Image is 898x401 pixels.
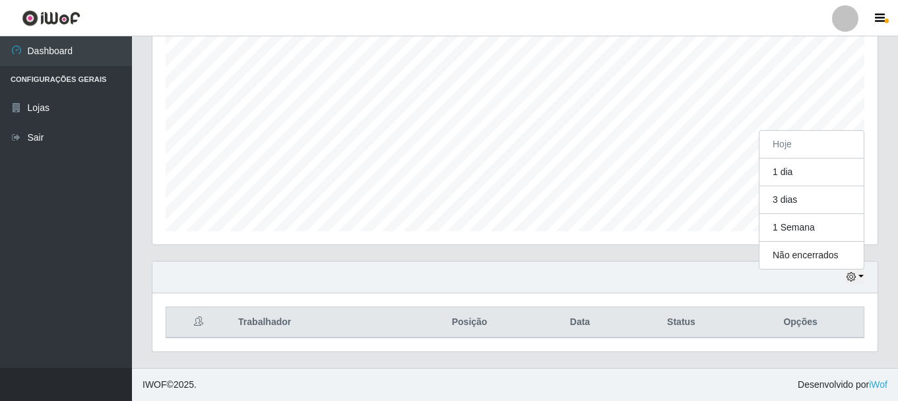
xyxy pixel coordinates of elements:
th: Status [625,307,737,338]
span: Desenvolvido por [798,378,887,392]
th: Data [534,307,625,338]
img: CoreUI Logo [22,10,80,26]
span: IWOF [143,379,167,390]
th: Opções [737,307,864,338]
span: © 2025 . [143,378,197,392]
button: Não encerrados [759,242,864,269]
button: 3 dias [759,186,864,214]
a: iWof [869,379,887,390]
th: Trabalhador [230,307,404,338]
th: Posição [404,307,534,338]
button: Hoje [759,131,864,159]
button: 1 dia [759,159,864,186]
button: 1 Semana [759,214,864,242]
